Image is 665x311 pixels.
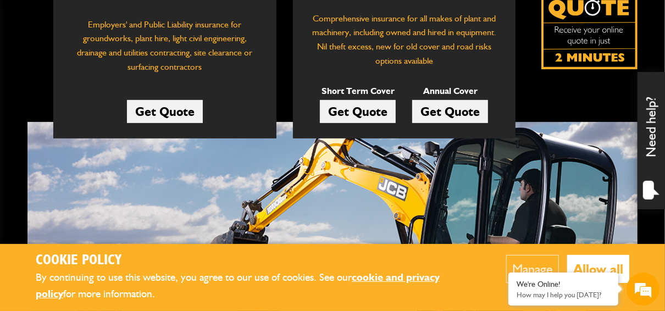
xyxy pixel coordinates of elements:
p: Annual Cover [412,84,488,98]
p: How may I help you today? [517,291,610,299]
a: Get Quote [320,100,396,123]
a: Get Quote [412,100,488,123]
div: We're Online! [517,280,610,289]
a: Get Quote [127,100,203,123]
p: Employers' and Public Liability insurance for groundworks, plant hire, light civil engineering, d... [70,18,260,80]
div: Need help? [638,72,665,209]
p: Short Term Cover [320,84,396,98]
button: Manage [506,255,559,283]
button: Allow all [567,255,629,283]
h2: Cookie Policy [36,252,473,269]
p: Comprehensive insurance for all makes of plant and machinery, including owned and hired in equipm... [309,12,500,68]
p: By continuing to use this website, you agree to our use of cookies. See our for more information. [36,269,473,303]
